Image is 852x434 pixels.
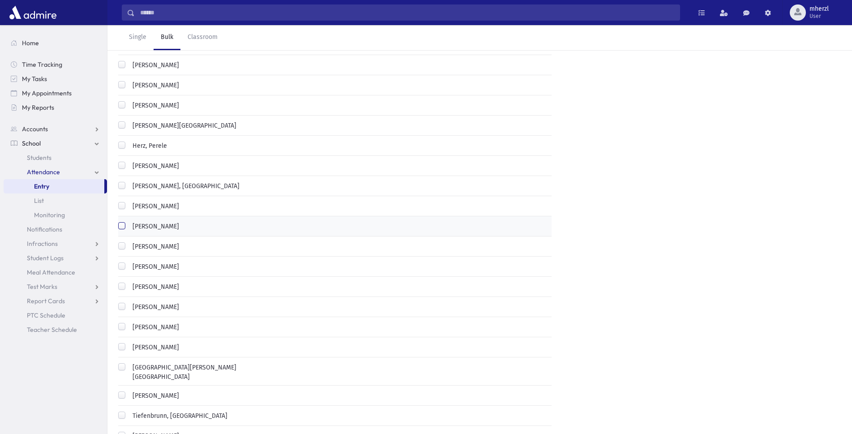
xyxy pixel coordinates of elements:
[4,251,107,265] a: Student Logs
[27,326,77,334] span: Teacher Schedule
[22,89,72,97] span: My Appointments
[4,193,107,208] a: List
[4,122,107,136] a: Accounts
[27,254,64,262] span: Student Logs
[129,302,179,312] label: [PERSON_NAME]
[129,60,179,70] label: [PERSON_NAME]
[22,75,47,83] span: My Tasks
[4,100,107,115] a: My Reports
[129,343,179,352] label: [PERSON_NAME]
[27,297,65,305] span: Report Cards
[4,150,107,165] a: Students
[4,165,107,179] a: Attendance
[129,161,179,171] label: [PERSON_NAME]
[22,39,39,47] span: Home
[4,208,107,222] a: Monitoring
[4,294,107,308] a: Report Cards
[129,262,179,271] label: [PERSON_NAME]
[34,182,49,190] span: Entry
[4,86,107,100] a: My Appointments
[809,5,829,13] span: mherzl
[180,25,225,50] a: Classroom
[154,25,180,50] a: Bulk
[129,222,179,231] label: [PERSON_NAME]
[809,13,829,20] span: User
[4,136,107,150] a: School
[4,72,107,86] a: My Tasks
[27,225,62,233] span: Notifications
[129,322,179,332] label: [PERSON_NAME]
[129,181,240,191] label: [PERSON_NAME], [GEOGRAPHIC_DATA]
[129,391,179,400] label: [PERSON_NAME]
[27,311,65,319] span: PTC Schedule
[129,411,227,421] label: Tiefenbrunn, [GEOGRAPHIC_DATA]
[22,60,62,69] span: Time Tracking
[129,282,179,292] label: [PERSON_NAME]
[129,81,179,90] label: [PERSON_NAME]
[27,168,60,176] span: Attendance
[22,125,48,133] span: Accounts
[4,322,107,337] a: Teacher Schedule
[129,121,236,130] label: [PERSON_NAME][GEOGRAPHIC_DATA]
[4,265,107,279] a: Meal Attendance
[4,57,107,72] a: Time Tracking
[22,139,41,147] span: School
[4,308,107,322] a: PTC Schedule
[4,236,107,251] a: Infractions
[129,101,179,110] label: [PERSON_NAME]
[129,363,257,382] label: [GEOGRAPHIC_DATA][PERSON_NAME][GEOGRAPHIC_DATA]
[27,268,75,276] span: Meal Attendance
[4,222,107,236] a: Notifications
[27,283,57,291] span: Test Marks
[122,25,154,50] a: Single
[4,36,107,50] a: Home
[34,197,44,205] span: List
[4,179,104,193] a: Entry
[4,279,107,294] a: Test Marks
[27,240,58,248] span: Infractions
[129,202,179,211] label: [PERSON_NAME]
[129,141,167,150] label: Herz, Perele
[7,4,59,21] img: AdmirePro
[22,103,54,112] span: My Reports
[129,242,179,251] label: [PERSON_NAME]
[34,211,65,219] span: Monitoring
[27,154,51,162] span: Students
[135,4,680,21] input: Search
